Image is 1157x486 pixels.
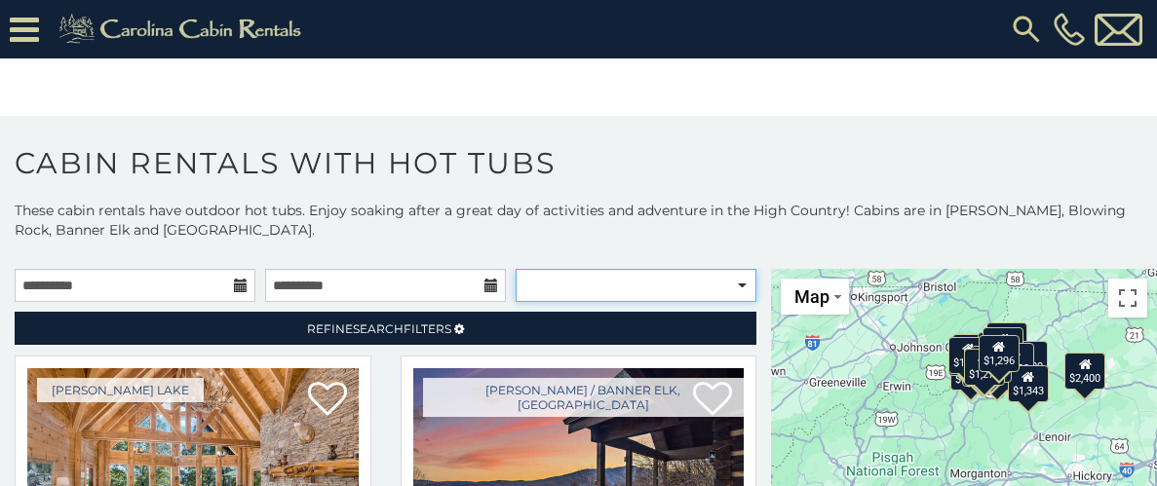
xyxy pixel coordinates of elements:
div: $1,228 [952,333,993,370]
div: $1,938 [986,321,1027,358]
span: Search [353,321,404,336]
div: $1,487 [948,337,989,374]
span: Map [794,286,829,307]
div: $3,100 [1007,341,1048,378]
a: Add to favorites [308,380,347,421]
div: $1,256 [977,354,1018,391]
div: $1,308 [983,326,1023,363]
a: RefineSearchFilters [15,312,756,345]
a: [PERSON_NAME] Lake [37,378,204,402]
div: $1,343 [1008,364,1049,401]
img: Khaki-logo.png [49,10,318,49]
a: [PHONE_NUMBER] [1049,13,1090,46]
a: [PERSON_NAME] / Banner Elk, [GEOGRAPHIC_DATA] [423,378,745,417]
div: $1,335 [950,353,991,390]
div: $1,270 [964,348,1005,385]
span: Refine Filters [307,321,451,336]
img: search-regular.svg [1009,12,1044,47]
button: Change map style [781,279,849,315]
div: $2,400 [1065,352,1106,389]
div: $1,296 [979,335,1020,372]
button: Toggle fullscreen view [1108,279,1147,318]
